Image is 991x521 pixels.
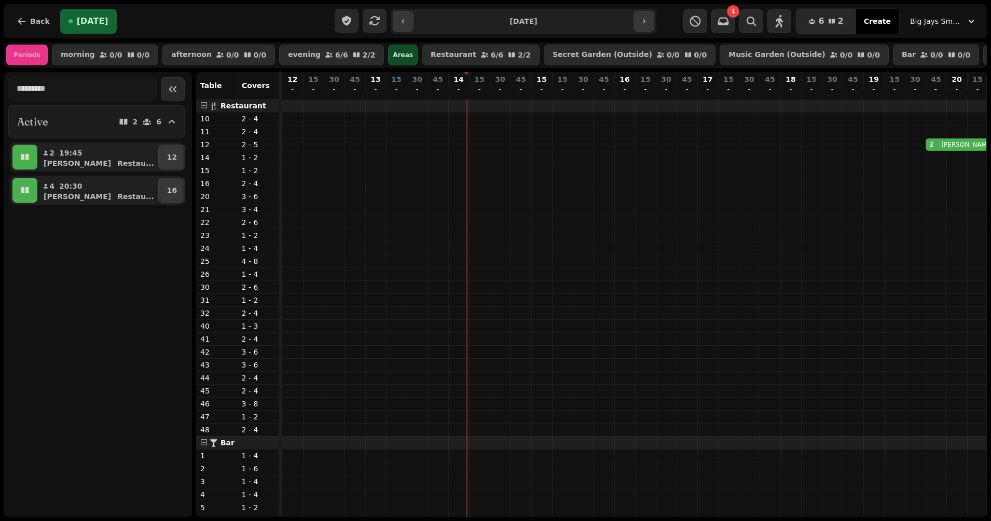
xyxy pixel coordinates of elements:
p: 2 - 5 [242,139,275,150]
p: 41 [200,334,233,344]
p: 45 [433,74,443,85]
p: 0 [724,87,733,97]
p: 0 [309,87,318,97]
p: 0 / 0 [867,51,880,59]
p: 0 [621,87,629,97]
p: 1 - 4 [242,243,275,254]
p: Secret Garden (Outside) [553,51,652,59]
p: 20 [200,191,233,202]
p: 25 [200,256,233,266]
p: 2 [932,87,940,97]
p: 3 - 6 [242,360,275,370]
p: 15 [972,74,982,85]
p: 2 - 4 [242,308,275,318]
p: 15 [723,74,733,85]
p: 18 [786,74,795,85]
span: 1 [732,9,735,14]
p: 0 [455,87,463,97]
span: Create [864,18,891,25]
p: 0 [973,87,982,97]
p: 1 - 2 [242,502,275,513]
p: 0 [413,87,421,97]
p: 0 [662,87,670,97]
p: 45 [516,74,526,85]
p: 30 [744,74,754,85]
p: 0 / 0 [137,51,150,59]
p: 0 [288,87,297,97]
p: 15 [536,74,546,85]
p: Restaurant [431,51,476,59]
p: 0 / 0 [840,51,853,59]
p: 3 - 6 [242,347,275,357]
p: evening [288,51,321,59]
p: 3 - 4 [242,204,275,215]
p: 6 [156,118,161,125]
p: 0 [641,87,650,97]
p: morning [61,51,95,59]
p: 2 - 4 [242,178,275,189]
p: 45 [350,74,360,85]
p: 45 [931,74,941,85]
p: 1 - 4 [242,450,275,461]
button: Secret Garden (Outside)0/00/0 [544,45,715,65]
p: 1 - 2 [242,152,275,163]
p: 26 [200,269,233,279]
p: 16 [167,185,177,195]
p: Music Garden (Outside) [728,51,825,59]
p: 0 [870,87,878,97]
p: 4 [200,489,233,500]
p: 0 [538,87,546,97]
p: 1 - 2 [242,165,275,176]
p: 0 [787,87,795,97]
p: 0 [330,87,338,97]
p: 2 - 4 [242,425,275,435]
p: 20:30 [59,181,82,191]
span: Covers [242,81,270,90]
p: 0 [579,87,587,97]
p: 0 [434,87,442,97]
p: 17 [703,74,712,85]
p: 0 / 0 [226,51,239,59]
p: 30 [412,74,422,85]
p: 2 [49,148,55,158]
button: afternoon0/00/0 [162,45,275,65]
p: 12 [200,139,233,150]
p: 5 [200,502,233,513]
p: 1 - 2 [242,412,275,422]
p: 4 [49,181,55,191]
button: 62 [796,9,856,34]
p: 0 / 0 [930,51,943,59]
p: 0 [704,87,712,97]
p: 2 [133,118,138,125]
p: 4 - 8 [242,256,275,266]
p: 16 [620,74,629,85]
p: 0 [371,87,380,97]
p: 42 [200,347,233,357]
button: 219:45[PERSON_NAME]Restau... [39,145,156,170]
button: Restaurant6/62/2 [422,45,540,65]
p: 45 [599,74,609,85]
p: 1 - 6 [242,463,275,474]
span: Table [200,81,222,90]
p: 15 [308,74,318,85]
p: 1 - 4 [242,476,275,487]
p: 2 - 4 [242,334,275,344]
p: 2 - 6 [242,217,275,228]
p: 43 [200,360,233,370]
button: Active26 [8,105,185,138]
p: 0 / 0 [694,51,707,59]
button: Collapse sidebar [161,77,185,101]
p: 0 [890,87,899,97]
button: Big Jays Smokehouse [904,12,983,31]
p: 3 - 8 [242,399,275,409]
p: 0 [683,87,691,97]
p: 30 [200,282,233,292]
button: Create [856,9,899,34]
p: 2 / 2 [363,51,376,59]
p: 19 [869,74,878,85]
div: Periods [6,45,48,65]
p: 1 - 2 [242,230,275,241]
p: 22 [200,217,233,228]
span: Back [30,18,50,25]
button: 420:30[PERSON_NAME]Restau... [39,178,156,203]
